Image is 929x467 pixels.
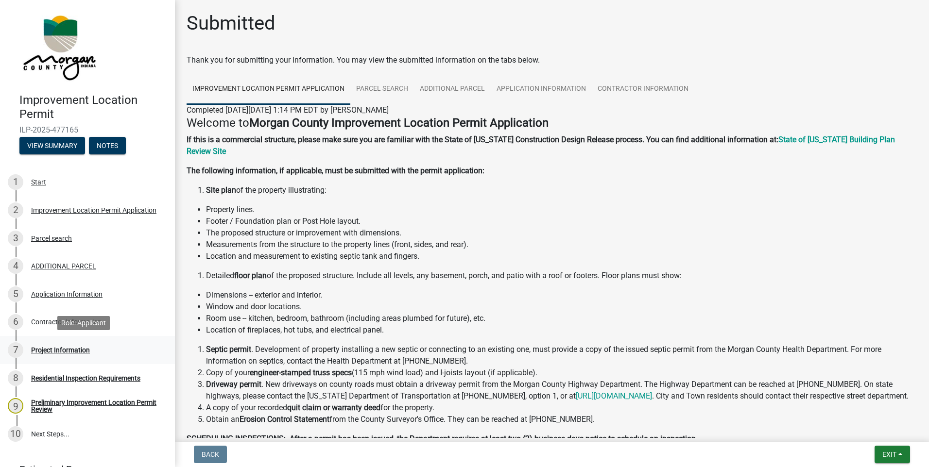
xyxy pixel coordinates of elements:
wm-modal-confirm: Notes [89,142,126,150]
div: Start [31,179,46,185]
div: 8 [8,370,23,386]
div: 4 [8,258,23,274]
div: Preliminary Improvement Location Permit Review [31,399,159,413]
div: ADDITIONAL PARCEL [31,263,96,269]
a: Improvement Location Permit Application [187,74,350,105]
li: Dimensions -- exterior and interior. [206,289,917,301]
wm-modal-confirm: Summary [19,142,85,150]
strong: Septic permit [206,345,251,354]
div: 10 [8,426,23,442]
div: Parcel search [31,235,72,242]
strong: SCHEDULING INSPECTIONS: After a permit has been issued, the Department requires at least two (2) ... [187,434,698,443]
span: ILP-2025-477165 [19,125,155,134]
a: State of [US_STATE] Building Plan Review Site [187,135,895,156]
li: The proposed structure or improvement with dimensions. [206,227,917,239]
div: 5 [8,286,23,302]
li: Copy of your (115 mph wind load) and I-joists layout (if applicable). [206,367,917,379]
strong: Erosion Control Statement [240,415,329,424]
strong: If this is a commercial structure, please make sure you are familiar with the State of [US_STATE]... [187,135,778,144]
div: Project Information [31,347,90,353]
button: Notes [89,137,126,154]
a: Parcel search [350,74,414,105]
span: Back [202,450,219,458]
h4: Welcome to [187,116,917,130]
div: Application Information [31,291,103,298]
li: Property lines. [206,204,917,216]
li: Room use -- kitchen, bedroom, bathroom (including areas plumbed for future), etc. [206,313,917,324]
div: 2 [8,202,23,218]
div: 7 [8,342,23,358]
li: Detailed of the proposed structure. Include all levels, any basement, porch, and patio with a roo... [206,270,917,282]
h4: Improvement Location Permit [19,93,167,121]
button: Exit [875,446,910,463]
div: Role: Applicant [57,316,110,330]
strong: Morgan County Improvement Location Permit Application [249,116,549,130]
span: Completed [DATE][DATE] 1:14 PM EDT by [PERSON_NAME] [187,105,389,115]
span: Exit [882,450,896,458]
button: View Summary [19,137,85,154]
a: ADDITIONAL PARCEL [414,74,491,105]
h1: Submitted [187,12,275,35]
li: Location of fireplaces, hot tubs, and electrical panel. [206,324,917,336]
li: Window and door locations. [206,301,917,313]
strong: Driveway permit [206,380,261,389]
div: Thank you for submitting your information. You may view the submitted information on the tabs below. [187,54,917,66]
strong: floor plan [234,271,267,280]
li: of the property illustrating: [206,184,917,196]
button: Back [194,446,227,463]
strong: engineer-stamped truss specs [250,368,352,377]
a: Contractor Information [592,74,694,105]
strong: quit claim or warranty deed [287,403,380,412]
li: Location and measurement to existing septic tank and fingers. [206,250,917,262]
div: 9 [8,398,23,414]
li: Measurements from the structure to the property lines (front, sides, and rear). [206,239,917,250]
li: Obtain an from the County Surveyor's Office. They can be reached at [PHONE_NUMBER]. [206,414,917,425]
strong: Site plan [206,185,236,195]
a: [URL][DOMAIN_NAME] [576,391,652,400]
li: Footer / Foundation plan or Post Hole layout. [206,216,917,227]
div: Residential Inspection Requirements [31,375,140,382]
div: 1 [8,174,23,190]
div: 3 [8,231,23,246]
div: Contractor Information [31,318,102,325]
div: 6 [8,314,23,330]
strong: The following information, if applicable, must be submitted with the permit application: [187,166,484,175]
a: Application Information [491,74,592,105]
img: Morgan County, Indiana [19,10,98,83]
li: . Development of property installing a new septic or connecting to an existing one, must provide ... [206,344,917,367]
li: . New driveways on county roads must obtain a driveway permit from the Morgan County Highway Depa... [206,379,917,402]
li: A copy of your recorded for the property. [206,402,917,414]
div: Improvement Location Permit Application [31,207,156,214]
